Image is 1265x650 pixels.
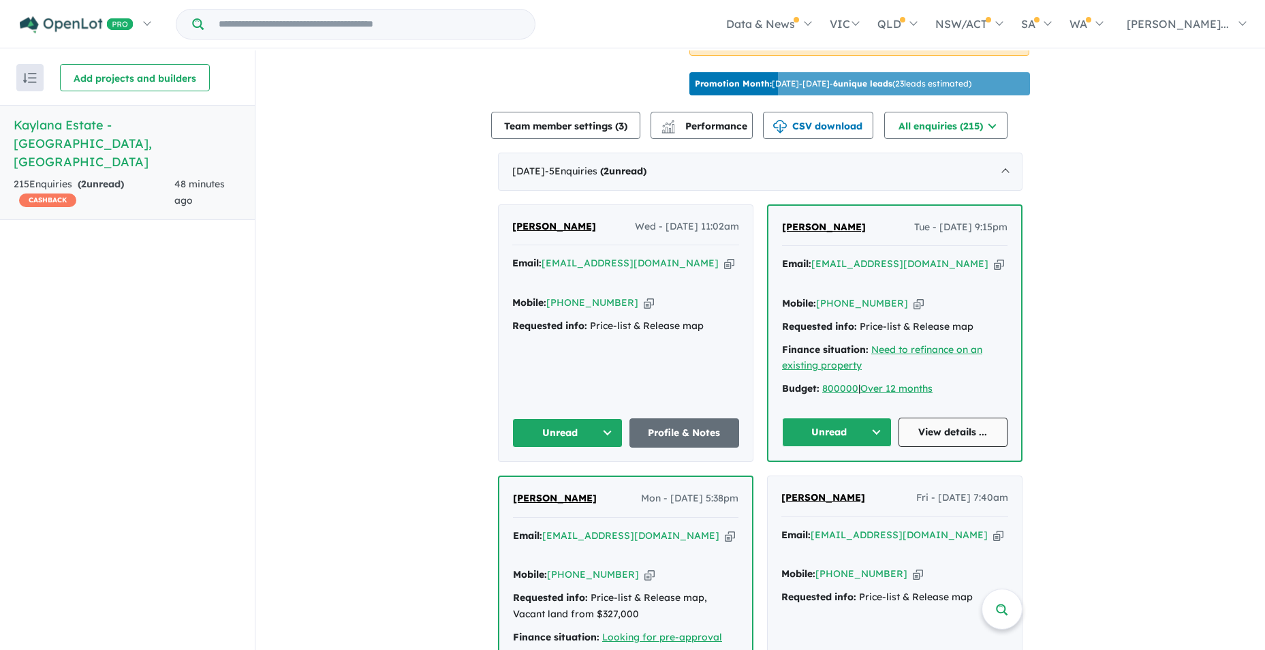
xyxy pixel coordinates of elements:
strong: ( unread) [78,178,124,190]
img: download icon [773,120,787,134]
strong: Finance situation: [513,631,599,643]
span: 2 [81,178,87,190]
div: Price-list & Release map [781,589,1008,606]
strong: Budget: [782,382,819,394]
a: [EMAIL_ADDRESS][DOMAIN_NAME] [542,529,719,542]
b: 6 unique leads [833,78,892,89]
a: [PERSON_NAME] [512,219,596,235]
a: Looking for pre-approval [602,631,722,643]
strong: ( unread) [600,165,646,177]
span: [PERSON_NAME] [782,221,866,233]
a: View details ... [899,418,1008,447]
span: - 5 Enquir ies [545,165,646,177]
a: [EMAIL_ADDRESS][DOMAIN_NAME] [811,258,988,270]
button: Copy [644,296,654,310]
button: Add projects and builders [60,64,210,91]
a: [PERSON_NAME] [782,219,866,236]
div: Price-list & Release map, Vacant land from $327,000 [513,590,738,623]
div: 215 Enquir ies [14,176,174,209]
button: Copy [913,296,924,311]
div: [DATE] [498,153,1022,191]
div: | [782,381,1008,397]
span: CASHBACK [19,194,76,207]
a: 800000 [822,382,858,394]
strong: Requested info: [512,320,587,332]
strong: Requested info: [782,320,857,332]
span: 2 [604,165,609,177]
strong: Requested info: [513,591,588,604]
strong: Email: [513,529,542,542]
span: Performance [663,120,747,132]
button: All enquiries (215) [884,112,1008,139]
a: Over 12 months [860,382,933,394]
button: Copy [644,568,655,582]
button: Copy [725,529,735,543]
strong: Requested info: [781,591,856,603]
button: Unread [782,418,892,447]
button: Copy [724,256,734,270]
span: [PERSON_NAME] [512,220,596,232]
a: Need to refinance on an existing property [782,343,982,372]
button: Copy [913,567,923,581]
a: [PERSON_NAME] [513,491,597,507]
div: Price-list & Release map [512,318,739,335]
strong: Email: [781,529,811,541]
button: CSV download [763,112,873,139]
span: 3 [619,120,624,132]
div: Price-list & Release map [782,319,1008,335]
strong: Email: [512,257,542,269]
a: Profile & Notes [629,418,740,448]
strong: Email: [782,258,811,270]
a: [PHONE_NUMBER] [815,568,907,580]
p: [DATE] - [DATE] - ( 23 leads estimated) [695,78,971,90]
img: Openlot PRO Logo White [20,16,134,33]
button: Copy [994,257,1004,271]
a: [PERSON_NAME] [781,490,865,506]
button: Team member settings (3) [491,112,640,139]
span: [PERSON_NAME]... [1127,17,1229,31]
strong: Finance situation: [782,343,869,356]
b: Promotion Month: [695,78,772,89]
span: Mon - [DATE] 5:38pm [641,491,738,507]
img: line-chart.svg [662,120,674,127]
img: bar-chart.svg [661,124,675,133]
span: 48 minutes ago [174,178,225,206]
strong: Mobile: [782,297,816,309]
strong: Mobile: [781,568,815,580]
a: [PHONE_NUMBER] [816,297,908,309]
strong: Mobile: [512,296,546,309]
span: Wed - [DATE] 11:02am [635,219,739,235]
strong: Mobile: [513,568,547,581]
button: Copy [993,528,1003,542]
span: [PERSON_NAME] [513,492,597,504]
span: Tue - [DATE] 9:15pm [914,219,1008,236]
span: [PERSON_NAME] [781,491,865,504]
h5: Kaylana Estate - [GEOGRAPHIC_DATA] , [GEOGRAPHIC_DATA] [14,116,241,171]
button: Unread [512,418,623,448]
a: [EMAIL_ADDRESS][DOMAIN_NAME] [542,257,719,269]
input: Try estate name, suburb, builder or developer [206,10,532,39]
a: [PHONE_NUMBER] [546,296,638,309]
img: sort.svg [23,73,37,83]
span: Fri - [DATE] 7:40am [916,490,1008,506]
button: Performance [651,112,753,139]
a: [PHONE_NUMBER] [547,568,639,581]
a: [EMAIL_ADDRESS][DOMAIN_NAME] [811,529,988,541]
